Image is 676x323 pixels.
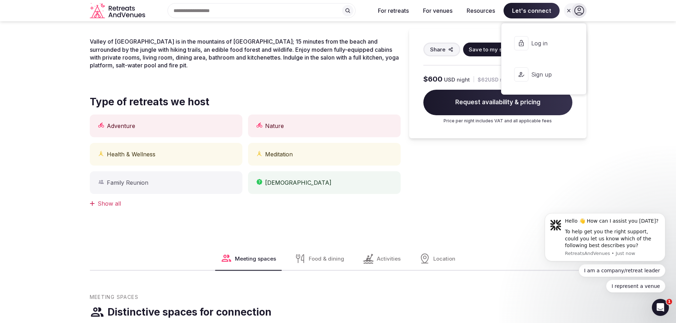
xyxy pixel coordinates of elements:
span: Type of retreats we host [90,95,209,109]
iframe: Intercom live chat [652,299,669,316]
button: Share [423,43,460,56]
p: Price per night includes VAT and all applicable fees [423,118,572,124]
span: $62 USD [478,76,499,83]
span: Let's connect [504,3,560,18]
span: Meeting spaces [235,255,276,262]
span: USD [444,76,455,83]
span: room/night [500,76,525,83]
span: Meeting Spaces [90,294,139,301]
span: Food & dining [309,255,344,262]
button: For venues [417,3,458,18]
iframe: Intercom notifications message [534,204,676,319]
h3: Distinctive spaces for connection [108,305,271,319]
div: Show all [90,200,401,207]
button: Log in [507,29,580,57]
span: Activities [377,255,401,262]
button: Save to my shortlist [463,43,535,56]
button: For retreats [372,3,414,18]
span: Save to my shortlist [469,46,520,53]
div: | [473,76,475,83]
svg: Retreats and Venues company logo [90,3,147,19]
span: Location [433,255,455,262]
span: 1 [666,299,672,305]
a: Visit the homepage [90,3,147,19]
span: Log in [531,39,565,47]
span: Request availability & pricing [423,90,572,115]
span: $600 [423,74,443,84]
span: night [457,76,470,83]
button: Sign up [507,60,580,89]
span: Valley of [GEOGRAPHIC_DATA] is in the mountains of [GEOGRAPHIC_DATA]; 15 minutes from the beach a... [90,38,399,69]
span: Share [430,46,445,53]
button: Resources [461,3,501,18]
span: Sign up [531,71,565,78]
